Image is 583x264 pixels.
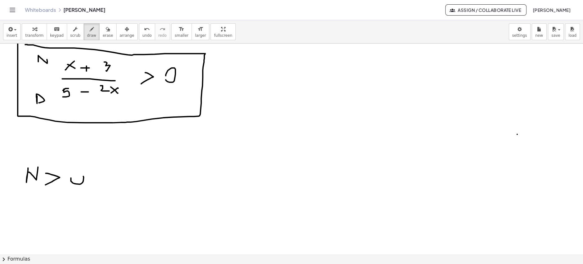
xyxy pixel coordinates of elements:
span: insert [7,33,17,38]
span: new [535,33,543,38]
i: undo [144,26,150,33]
button: save [548,23,564,40]
button: draw [84,23,100,40]
button: Toggle navigation [7,5,17,15]
span: erase [103,33,113,38]
span: transform [25,33,44,38]
button: settings [509,23,530,40]
i: format_size [178,26,184,33]
button: transform [22,23,47,40]
i: format_size [197,26,203,33]
span: save [551,33,560,38]
span: [PERSON_NAME] [533,7,571,13]
button: keyboardkeypad [47,23,67,40]
button: scrub [67,23,84,40]
button: format_sizelarger [192,23,209,40]
span: redo [158,33,167,38]
a: Whiteboards [25,7,56,13]
button: undoundo [139,23,155,40]
button: arrange [116,23,138,40]
span: Assign / Collaborate Live [451,7,521,13]
span: load [568,33,576,38]
span: larger [195,33,206,38]
span: scrub [70,33,81,38]
button: fullscreen [211,23,235,40]
button: erase [99,23,116,40]
button: [PERSON_NAME] [528,4,576,16]
i: keyboard [54,26,60,33]
button: insert [3,23,21,40]
span: keypad [50,33,64,38]
i: redo [160,26,165,33]
span: smaller [175,33,188,38]
span: draw [87,33,96,38]
span: undo [142,33,152,38]
span: arrange [120,33,134,38]
button: load [565,23,580,40]
span: fullscreen [214,33,232,38]
button: Assign / Collaborate Live [445,4,526,16]
button: format_sizesmaller [171,23,192,40]
button: new [532,23,547,40]
span: settings [512,33,527,38]
button: redoredo [155,23,170,40]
